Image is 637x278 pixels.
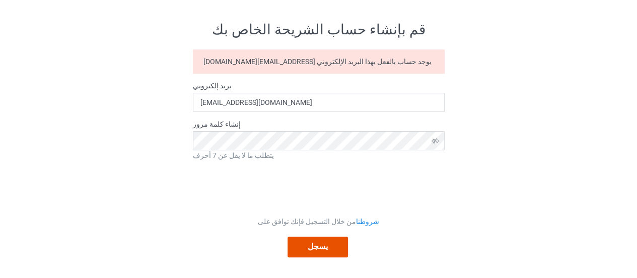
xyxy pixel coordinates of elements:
[308,242,328,251] font: يسجل
[193,82,232,90] font: بريد إلكتروني
[193,151,274,159] font: يتطلب ما لا يقل عن 7 أحرف
[356,217,379,226] a: شروطنا
[242,168,395,207] iframe: ريكابتشا
[258,217,356,226] font: من خلال التسجيل فإنك توافق على
[193,120,241,128] font: إنشاء كلمة مرور
[212,21,426,38] font: قم بإنشاء حساب الشريحة الخاص بك
[203,58,432,66] font: يوجد حساب بالفعل بهذا البريد الإلكتروني [EMAIL_ADDRESS][DOMAIN_NAME]
[288,237,348,257] button: يسجل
